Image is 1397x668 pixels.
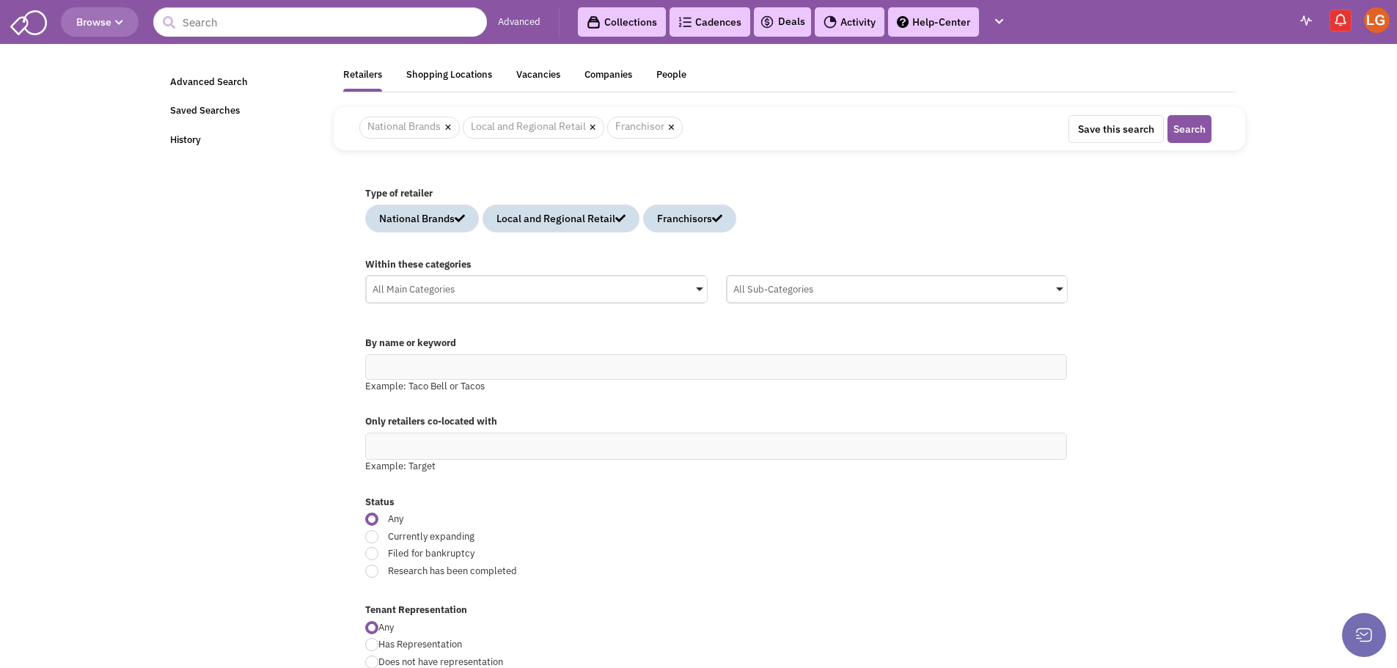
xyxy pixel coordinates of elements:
span: Franchisor [607,117,683,139]
span: Example: Taco Bell or Tacos [365,380,485,392]
a: History [161,126,325,155]
img: SmartAdmin [10,7,47,35]
span: Local and Regional Retail [463,117,604,139]
span: National Brands [359,117,459,139]
span: Does not have representation [378,656,503,668]
span: Research has been completed [378,565,834,579]
span: Example: Target [365,460,436,472]
span: Any [378,621,394,634]
span: Has Representation [378,638,462,650]
button: Save this search [1068,115,1164,143]
div: All Sub-Categories [727,276,1068,298]
button: Browse [61,7,139,37]
div: Companies [584,68,632,87]
label: Status [365,496,1067,510]
div: All Main Categories [367,276,707,298]
img: Liz Greving [1364,7,1390,33]
a: Collections [578,7,666,37]
span: Any [378,513,834,526]
a: Deals [760,13,805,31]
img: icon-deals.svg [760,13,774,31]
img: icon-collection-lavender-black.svg [587,15,601,29]
img: Cadences_logo.png [678,17,692,27]
button: Search [1167,115,1211,143]
a: × [668,121,675,134]
span: Currently expanding [378,530,834,544]
label: Only retailers co-located with [365,415,1067,429]
a: Activity [815,7,884,37]
input: Search [153,7,487,37]
label: By name or keyword [365,337,1067,350]
div: Vacancies [516,68,560,87]
a: × [444,121,451,134]
div: Franchisors [657,211,722,226]
label: Tenant Representation [365,603,1067,617]
a: Help-Center [888,7,979,37]
div: Local and Regional Retail [496,211,626,226]
label: Type of retailer [365,187,1067,201]
a: Cadences [670,7,750,37]
div: Shopping Locations [406,68,492,87]
a: Advanced Search [161,68,325,97]
div: Retailers [343,68,382,87]
a: × [590,121,596,134]
a: Saved Searches [161,97,325,125]
div: People [656,68,686,87]
span: Browse [76,15,123,29]
a: Advanced [498,15,540,29]
span: Filed for bankruptcy [378,547,834,561]
label: Within these categories [365,258,1067,272]
div: National Brands [379,211,465,226]
img: help.png [897,16,909,28]
img: Activity.png [824,15,837,29]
